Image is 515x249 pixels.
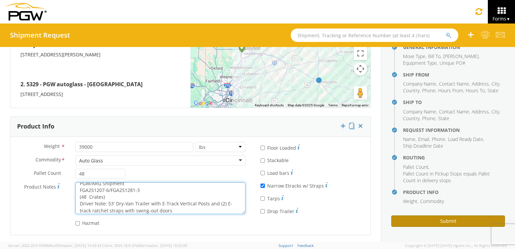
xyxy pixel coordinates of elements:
span: Company Name [403,81,436,87]
span: [PERSON_NAME] [443,53,478,59]
label: Narrow Etracks w/ Straps [261,181,328,189]
h4: Ship From [403,72,505,77]
li: , [443,53,479,60]
input: Tarps [261,196,265,201]
span: Ship Deadline Date [403,143,443,149]
span: master, [DATE] 10:25:00 [146,243,187,248]
button: Submit [391,215,505,227]
span: Country [403,115,419,121]
span: Company Name [403,108,436,115]
label: Drop Trailer [261,207,298,215]
span: Load Ready Date [448,136,483,142]
h4: Request Information [403,128,505,133]
span: Map data ©2025 Google [288,103,324,107]
span: Contact Name [439,81,469,87]
span: master, [DATE] 10:43:43 [60,243,101,248]
img: pgw-form-logo-1aaa8060b1cc70fad034.png [5,3,47,20]
span: Commodity [36,156,61,164]
button: Toggle fullscreen view [354,47,367,60]
span: Equipment Type [403,60,437,66]
img: Google [192,99,214,108]
span: Phone [432,136,445,142]
span: Hours To [466,87,485,94]
button: Keyboard shortcuts [255,103,284,108]
label: Tarps [261,194,284,202]
span: State [488,87,499,94]
li: , [418,136,430,143]
li: , [403,115,420,122]
li: , [438,87,464,94]
span: Client: 2025.18.0-37e85b1 [102,243,187,248]
a: Feedback [297,243,314,248]
input: Floor Loaded [261,146,265,150]
input: Shipment, Tracking or Reference Number (at least 4 chars) [291,29,458,42]
span: [STREET_ADDRESS] [20,91,63,97]
span: Weight [403,198,417,204]
li: , [403,198,418,205]
li: , [432,136,446,143]
span: Name [403,136,415,142]
span: Pallet Count [403,164,428,170]
span: Hours From [438,87,463,94]
span: Address [472,108,489,115]
input: Load bars [261,171,265,175]
li: , [492,108,500,115]
button: Map camera controls [354,62,367,76]
span: Copyright © [DATE]-[DATE] Agistix Inc., All Rights Reserved [405,243,507,248]
li: , [403,87,420,94]
span: Pallet Count [34,170,61,178]
li: , [466,87,486,94]
li: , [403,136,416,143]
a: Support [279,243,293,248]
input: Stackable [261,158,265,163]
input: Drop Trailer [261,209,265,213]
li: , [403,164,430,170]
span: ▼ [506,16,510,22]
li: , [422,87,437,94]
span: Commodity [420,198,444,204]
span: [STREET_ADDRESS][PERSON_NAME] [20,51,101,58]
a: Report a map error [342,103,368,107]
span: Bill To [428,53,441,59]
span: State [438,115,449,121]
span: Forms [493,15,510,22]
li: , [448,136,484,143]
span: City [492,81,499,87]
span: Pallet Count in Pickup Stops equals Pallet Count in delivery stops [403,170,490,184]
h4: Shipment Request [10,32,70,39]
input: Hazmat [75,221,80,226]
span: Contact Name [439,108,469,115]
span: Email [418,136,429,142]
span: Country [403,87,419,94]
span: Move Type [403,53,425,59]
li: , [403,60,438,66]
a: Open this area in Google Maps (opens a new window) [192,99,214,108]
h4: General Information [403,45,505,50]
label: Stackable [261,156,290,164]
span: Address [472,81,489,87]
li: , [472,108,490,115]
span: Weight [44,143,60,149]
span: Product Notes [24,184,56,190]
li: , [439,81,470,87]
span: City [492,108,499,115]
li: , [403,81,437,87]
h4: Product Info [403,190,505,195]
li: , [403,108,437,115]
li: , [439,108,470,115]
span: Phone [422,87,436,94]
input: Narrow Etracks w/ Straps [261,184,265,188]
label: Hazmat [75,219,101,227]
label: Load bars [261,168,293,177]
li: , [403,53,426,60]
h4: 2. 5329 - PGW autoglass - [GEOGRAPHIC_DATA] [20,78,180,91]
h4: Ship To [403,100,505,105]
h3: Product Info [17,123,54,130]
li: , [428,53,442,60]
li: , [472,81,490,87]
span: Server: 2025.20.0-970904bc0f3 [8,243,101,248]
h4: Routing [403,155,505,160]
li: , [492,81,500,87]
div: Auto Glass [79,157,103,164]
li: , [422,115,437,122]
